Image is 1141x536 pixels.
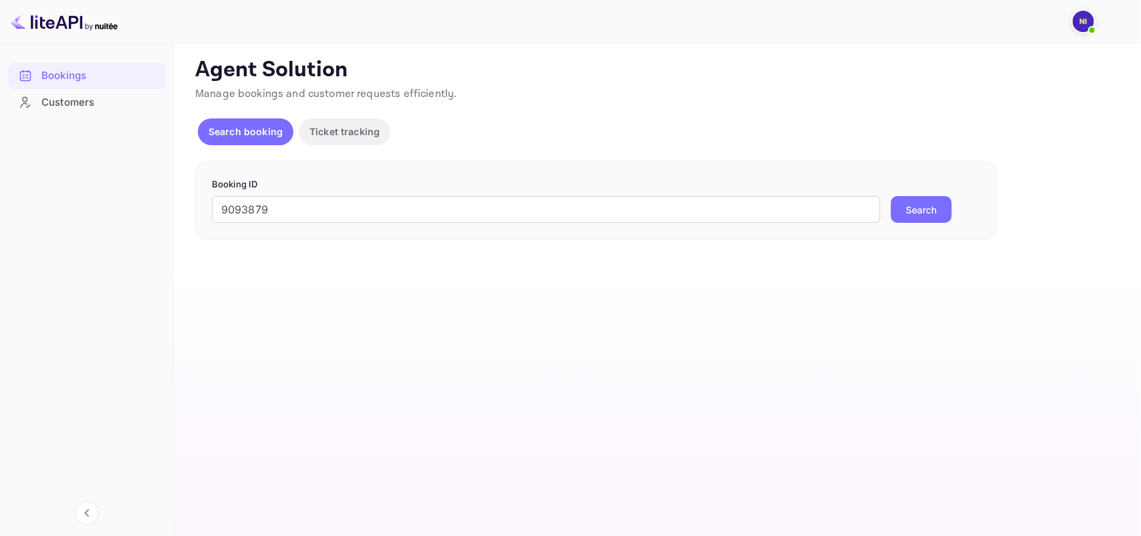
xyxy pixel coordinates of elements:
p: Agent Solution [195,57,1117,84]
input: Enter Booking ID (e.g., 63782194) [212,196,880,223]
div: Customers [8,90,165,116]
div: Customers [41,95,158,110]
div: Bookings [41,68,158,84]
a: Customers [8,90,165,114]
button: Collapse navigation [75,501,99,525]
p: Booking ID [212,178,981,191]
div: Bookings [8,63,165,89]
p: Ticket tracking [309,124,380,139]
span: Manage bookings and customer requests efficiently. [195,87,457,101]
img: N Ibadah [1073,11,1094,32]
button: Search [891,196,952,223]
img: LiteAPI logo [11,11,118,32]
p: Search booking [209,124,283,139]
a: Bookings [8,63,165,88]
